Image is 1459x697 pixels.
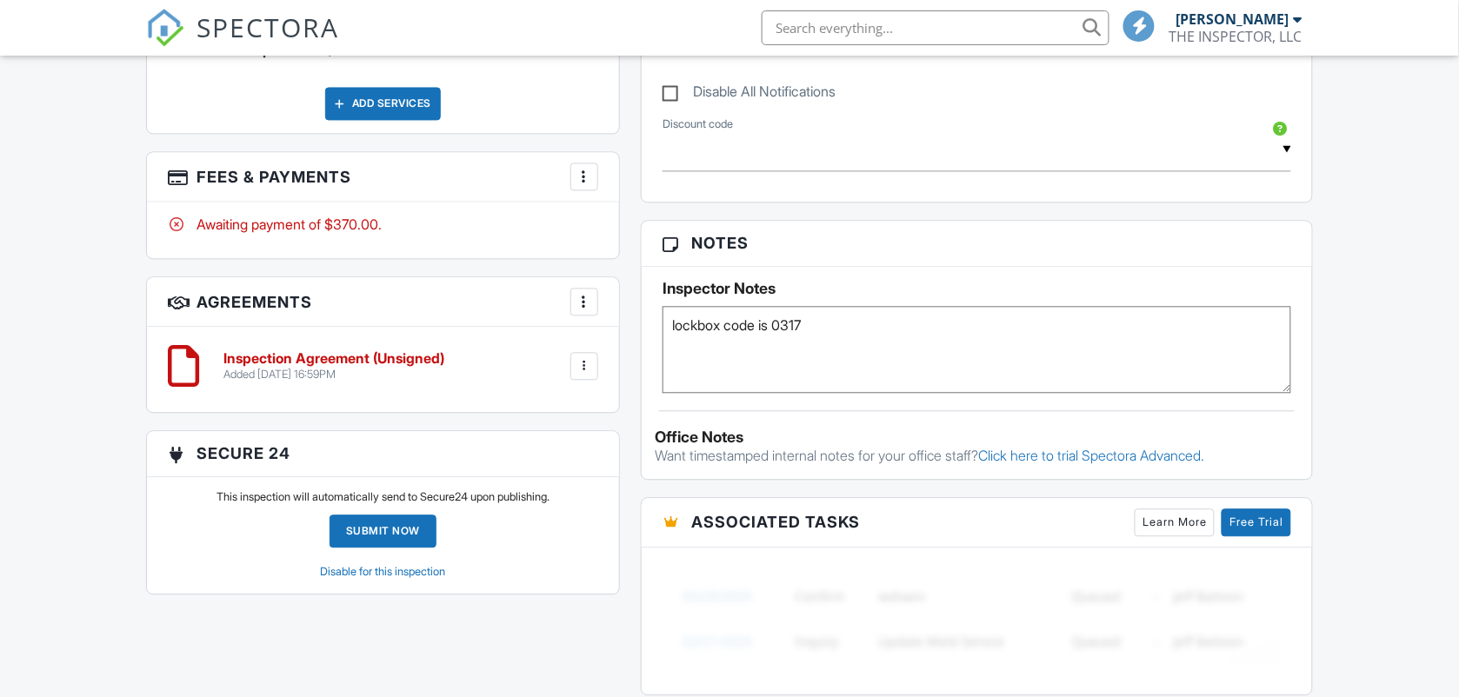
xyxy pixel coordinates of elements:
a: Click here to trial Spectora Advanced. [978,447,1204,464]
h3: Agreements [147,277,619,327]
img: blurred-tasks-251b60f19c3f713f9215ee2a18cbf2105fc2d72fcd585247cf5e9ec0c957c1dd.png [663,561,1291,676]
div: Added [DATE] 16:59PM [223,368,444,382]
img: The Best Home Inspection Software - Spectora [146,9,184,47]
div: Office Notes [655,428,1299,446]
h3: Secure 24 [147,431,619,476]
a: Submit Now [330,514,436,548]
span: Associated Tasks [691,510,860,534]
label: Disable All Notifications [663,83,836,105]
div: [PERSON_NAME] [1176,10,1289,28]
p: Want timestamped internal notes for your office staff? [655,446,1299,465]
label: Discount code [663,116,733,132]
span: SPECTORA [197,9,339,45]
h3: Notes [642,221,1312,266]
a: Disable for this inspection [320,565,445,578]
input: Search everything... [762,10,1109,45]
div: Add Services [325,87,441,120]
a: Inspection Agreement (Unsigned) Added [DATE] 16:59PM [223,351,444,382]
p: This inspection will automatically send to Secure24 upon publishing. [217,490,550,504]
a: Learn More [1135,508,1215,536]
div: Awaiting payment of $370.00. [168,215,598,234]
textarea: lockbox code is 0317 [663,306,1291,393]
h6: Inspection Agreement (Unsigned) [223,351,444,367]
div: THE INSPECTOR, LLC [1169,28,1302,45]
h5: Inspector Notes [663,280,1291,297]
a: SPECTORA [146,23,339,60]
h3: Fees & Payments [147,152,619,202]
a: Free Trial [1222,508,1291,536]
